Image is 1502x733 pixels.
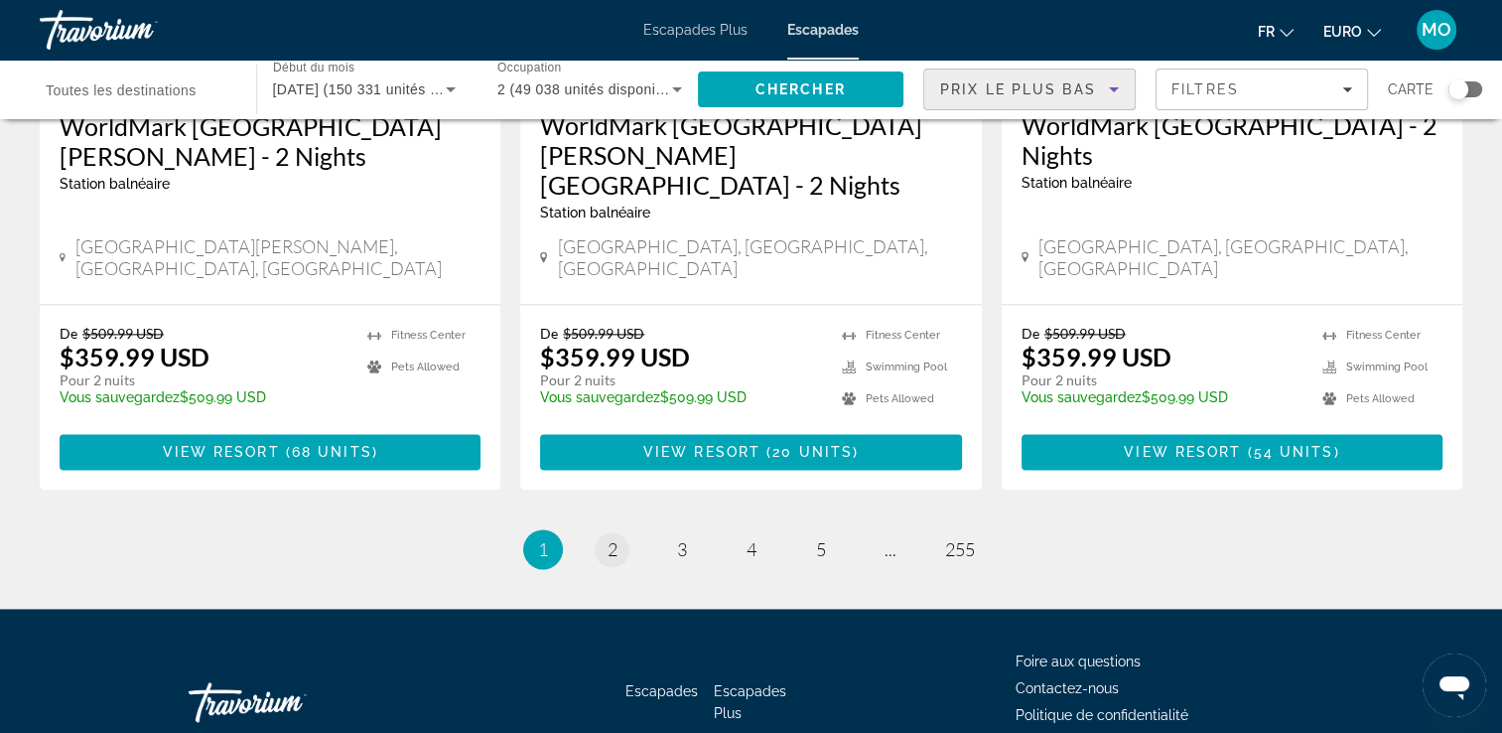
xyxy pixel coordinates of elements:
button: Filtres [1156,69,1368,110]
span: Fitness Center [1346,329,1421,342]
span: Station balnéaire [60,176,170,192]
span: De [60,325,77,342]
span: Fitness Center [866,329,940,342]
span: 3 [677,538,687,560]
span: Fr [1258,24,1275,40]
a: Travorium [40,4,238,56]
iframe: Bouton de lancement de la fenêtre de messagerie [1423,654,1486,717]
input: Sélectionnez la destination [46,78,230,102]
span: EURO [1323,24,1362,40]
span: De [1022,325,1039,342]
span: ( ) [760,444,859,460]
button: Changer la langue [1258,17,1294,46]
span: Occupation [497,62,561,74]
a: Escapades Plus [643,22,748,38]
span: Pets Allowed [1346,392,1415,405]
button: Changer de devise [1323,17,1381,46]
p: Pour 2 nuits [60,371,347,389]
span: Vous sauvegardez [60,389,180,405]
span: ( ) [280,444,378,460]
button: View Resort(20 units) [540,434,961,470]
p: Pour 2 nuits [540,371,821,389]
p: $509.99 USD [1022,389,1302,405]
span: View Resort [643,444,760,460]
p: $509.99 USD [60,389,347,405]
span: Swimming Pool [1346,361,1428,373]
a: WorldMark [GEOGRAPHIC_DATA][PERSON_NAME][GEOGRAPHIC_DATA] - 2 Nights [540,110,961,200]
span: [GEOGRAPHIC_DATA], [GEOGRAPHIC_DATA], [GEOGRAPHIC_DATA] [1038,235,1442,279]
mat-select: Trier par [940,77,1119,101]
span: Swimming Pool [866,361,947,373]
span: 255 [945,538,975,560]
span: Vous sauvegardez [1022,389,1142,405]
a: Escapades [625,683,698,699]
span: Station balnéaire [1022,175,1132,191]
a: WorldMark [GEOGRAPHIC_DATA] - 2 Nights [1022,110,1442,170]
span: Début du mois [273,62,354,74]
span: 68 units [292,444,372,460]
button: Menu utilisateur [1411,9,1462,51]
span: Chercher [755,81,846,97]
font: $359.99 USD [60,342,209,371]
span: 20 units [772,444,853,460]
span: 1 [538,538,548,560]
a: Escapades Plus [714,683,786,721]
span: View Resort [163,444,280,460]
a: Escapades [787,22,859,38]
nav: Pagination [40,529,1462,569]
span: $509.99 USD [563,325,644,342]
span: View Resort [1124,444,1241,460]
span: Filtres [1171,81,1239,97]
span: [DATE] (150 331 unités disponibles) [273,81,509,97]
span: 4 [747,538,756,560]
span: MO [1422,20,1451,40]
span: ... [885,538,896,560]
a: Foire aux questions [1016,654,1141,669]
a: Contactez-nous [1016,680,1119,696]
a: Politique de confidentialité [1016,707,1188,723]
a: WorldMark [GEOGRAPHIC_DATA][PERSON_NAME] - 2 Nights [60,111,480,171]
font: $359.99 USD [540,342,690,371]
p: Pour 2 nuits [1022,371,1302,389]
span: $509.99 USD [1044,325,1126,342]
span: Fitness Center [391,329,466,342]
button: Rechercher [698,72,904,107]
span: 2 (49 038 unités disponibles) [497,81,688,97]
span: Prix le plus bas [940,81,1096,97]
font: $359.99 USD [1022,342,1171,371]
span: ( ) [1241,444,1339,460]
span: 2 [608,538,617,560]
span: 54 units [1254,444,1334,460]
span: Pets Allowed [391,361,460,373]
span: Toutes les destinations [46,82,197,98]
p: $509.99 USD [540,389,821,405]
span: [GEOGRAPHIC_DATA][PERSON_NAME], [GEOGRAPHIC_DATA], [GEOGRAPHIC_DATA] [75,235,480,279]
span: $509.99 USD [82,325,164,342]
button: View Resort(54 units) [1022,434,1442,470]
span: [GEOGRAPHIC_DATA], [GEOGRAPHIC_DATA], [GEOGRAPHIC_DATA] [558,235,962,279]
a: Rentre chez toi [189,672,387,732]
span: 5 [816,538,826,560]
span: Station balnéaire [540,205,650,220]
span: Pets Allowed [866,392,934,405]
button: View Resort(68 units) [60,434,480,470]
span: Carte [1388,75,1434,103]
span: De [540,325,558,342]
span: Vous sauvegardez [540,389,660,405]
